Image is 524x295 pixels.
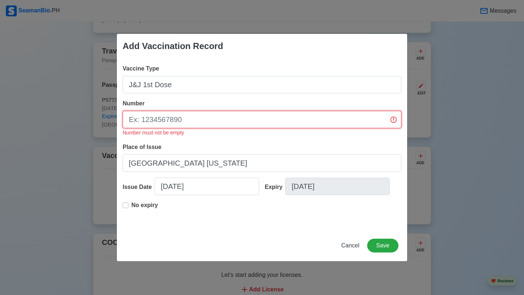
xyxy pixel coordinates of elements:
input: Ex: Sinovac 1st Dose [123,76,401,93]
input: Ex: Manila [123,154,401,172]
small: Number must not be empty [123,130,184,136]
span: Place of Issue [123,144,162,150]
p: No expiry [131,201,158,210]
span: Number [123,100,144,106]
div: Add Vaccination Record [123,40,223,53]
div: Expiry [265,183,286,191]
button: Cancel [337,239,364,252]
button: Save [367,239,398,252]
span: Vaccine Type [123,65,159,72]
span: Cancel [341,242,360,248]
div: Issue Date [123,183,155,191]
input: Ex: 1234567890 [123,111,401,128]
